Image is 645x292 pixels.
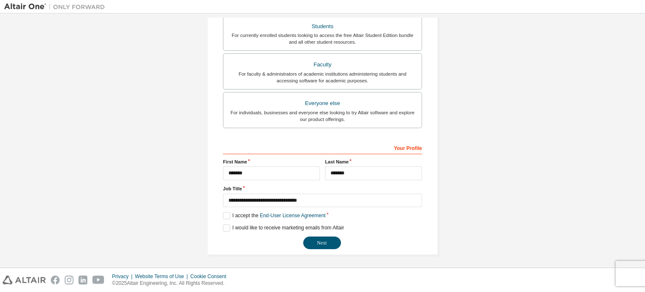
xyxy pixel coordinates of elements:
[260,213,326,218] a: End-User License Agreement
[303,237,341,249] button: Next
[325,158,422,165] label: Last Name
[112,273,135,280] div: Privacy
[228,71,417,84] div: For faculty & administrators of academic institutions administering students and accessing softwa...
[112,280,231,287] p: © 2025 Altair Engineering, Inc. All Rights Reserved.
[228,59,417,71] div: Faculty
[228,32,417,45] div: For currently enrolled students looking to access the free Altair Student Edition bundle and all ...
[135,273,190,280] div: Website Terms of Use
[223,212,325,219] label: I accept the
[51,276,60,284] img: facebook.svg
[65,276,73,284] img: instagram.svg
[223,185,422,192] label: Job Title
[92,276,105,284] img: youtube.svg
[79,276,87,284] img: linkedin.svg
[228,109,417,123] div: For individuals, businesses and everyone else looking to try Altair software and explore our prod...
[228,21,417,32] div: Students
[4,3,109,11] img: Altair One
[223,224,344,231] label: I would like to receive marketing emails from Altair
[228,97,417,109] div: Everyone else
[223,158,320,165] label: First Name
[3,276,46,284] img: altair_logo.svg
[190,273,231,280] div: Cookie Consent
[223,141,422,154] div: Your Profile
